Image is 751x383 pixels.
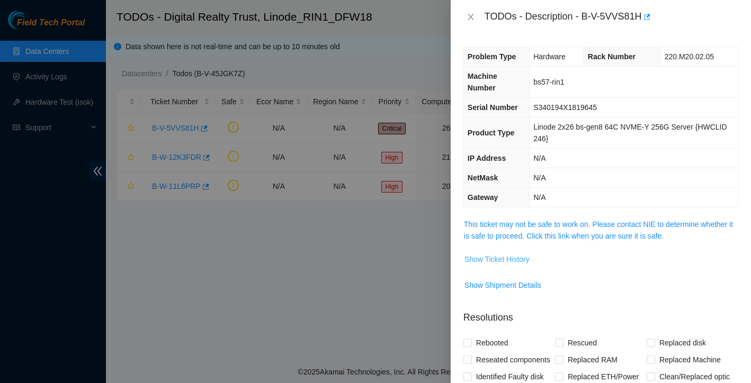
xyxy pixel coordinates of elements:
[533,154,546,162] span: N/A
[463,302,738,325] p: Resolutions
[468,103,518,112] span: Serial Number
[533,193,546,202] span: N/A
[464,277,542,294] button: Show Shipment Details
[665,52,714,61] span: 220.M20.02.05
[533,78,564,86] span: bs57-rin1
[464,253,530,265] span: Show Ticket History
[655,351,725,368] span: Replaced Machine
[533,174,546,182] span: N/A
[467,13,475,21] span: close
[472,334,513,351] span: Rebooted
[533,123,727,143] span: Linode 2x26 bs-gen8 64C NVME-Y 256G Server {HWCLID 246}
[464,220,733,240] a: This ticket may not be safe to work on. Please contact NIE to determine whether it is safe to pro...
[468,72,497,92] span: Machine Number
[468,52,516,61] span: Problem Type
[468,154,506,162] span: IP Address
[468,129,514,137] span: Product Type
[468,174,498,182] span: NetMask
[464,279,541,291] span: Show Shipment Details
[472,351,555,368] span: Reseated components
[655,334,710,351] span: Replaced disk
[468,193,498,202] span: Gateway
[533,52,566,61] span: Hardware
[564,351,622,368] span: Replaced RAM
[464,251,530,268] button: Show Ticket History
[564,334,601,351] span: Rescued
[485,8,738,25] div: TODOs - Description - B-V-5VVS81H
[588,52,636,61] span: Rack Number
[463,12,478,22] button: Close
[533,103,597,112] span: S340194X1819645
